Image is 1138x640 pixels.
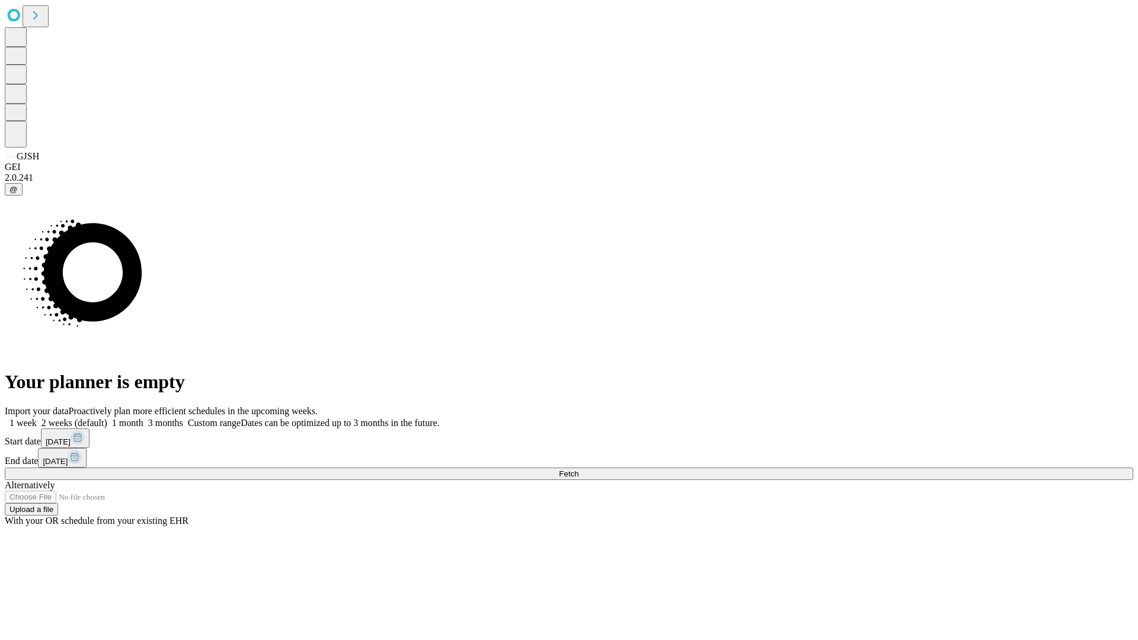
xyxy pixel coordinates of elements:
div: Start date [5,428,1133,448]
span: Import your data [5,406,69,416]
span: 3 months [148,418,183,428]
div: GEI [5,162,1133,172]
span: [DATE] [43,457,68,466]
button: Upload a file [5,503,58,516]
button: Fetch [5,468,1133,480]
span: 1 week [9,418,37,428]
button: [DATE] [41,428,89,448]
span: 2 weeks (default) [41,418,107,428]
span: 1 month [112,418,143,428]
span: Custom range [188,418,241,428]
h1: Your planner is empty [5,371,1133,393]
span: Dates can be optimized up to 3 months in the future. [241,418,439,428]
span: Fetch [559,469,578,478]
span: Alternatively [5,480,55,490]
div: End date [5,448,1133,468]
span: [DATE] [46,437,71,446]
button: [DATE] [38,448,87,468]
span: With your OR schedule from your existing EHR [5,516,188,526]
span: @ [9,185,18,194]
span: Proactively plan more efficient schedules in the upcoming weeks. [69,406,318,416]
div: 2.0.241 [5,172,1133,183]
button: @ [5,183,23,196]
span: GJSH [17,151,39,161]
